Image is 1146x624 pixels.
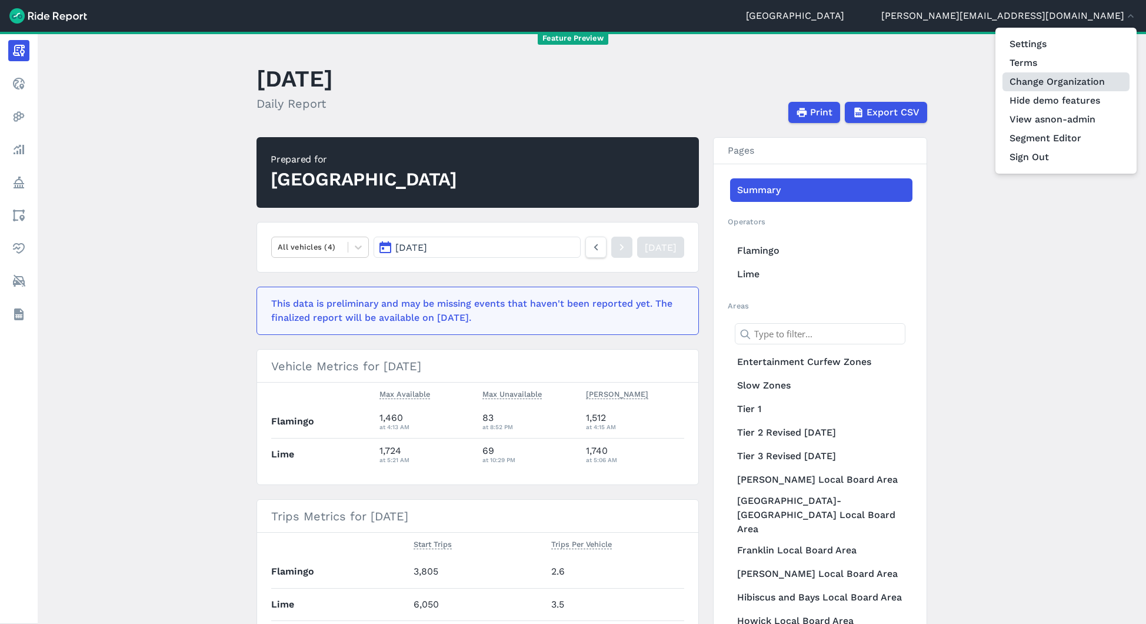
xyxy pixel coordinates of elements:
a: Settings [1002,35,1130,54]
button: Sign Out [1002,148,1130,167]
button: View asnon-admin [1002,110,1130,129]
a: Terms [1002,54,1130,72]
button: Hide demo features [1002,91,1130,110]
a: Change Organization [1002,72,1130,91]
a: Segment Editor [1002,129,1130,148]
